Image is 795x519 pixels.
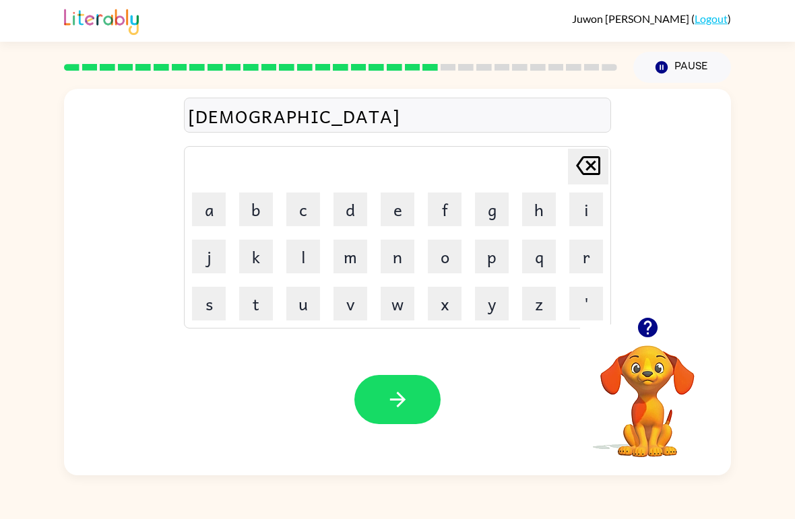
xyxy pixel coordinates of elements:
[333,287,367,320] button: v
[572,12,731,25] div: ( )
[572,12,691,25] span: Juwon [PERSON_NAME]
[580,324,715,459] video: Your browser must support playing .mp4 files to use Literably. Please try using another browser.
[239,193,273,226] button: b
[381,287,414,320] button: w
[286,287,320,320] button: u
[475,287,509,320] button: y
[633,52,731,83] button: Pause
[428,240,462,273] button: o
[569,240,603,273] button: r
[239,240,273,273] button: k
[381,240,414,273] button: n
[192,193,226,226] button: a
[522,193,556,226] button: h
[695,12,728,25] a: Logout
[522,287,556,320] button: z
[569,287,603,320] button: '
[286,193,320,226] button: c
[188,102,607,130] div: [DEMOGRAPHIC_DATA]
[428,287,462,320] button: x
[381,193,414,226] button: e
[475,193,509,226] button: g
[286,240,320,273] button: l
[64,5,139,35] img: Literably
[569,193,603,226] button: i
[333,240,367,273] button: m
[192,287,226,320] button: s
[239,287,273,320] button: t
[522,240,556,273] button: q
[428,193,462,226] button: f
[192,240,226,273] button: j
[475,240,509,273] button: p
[333,193,367,226] button: d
